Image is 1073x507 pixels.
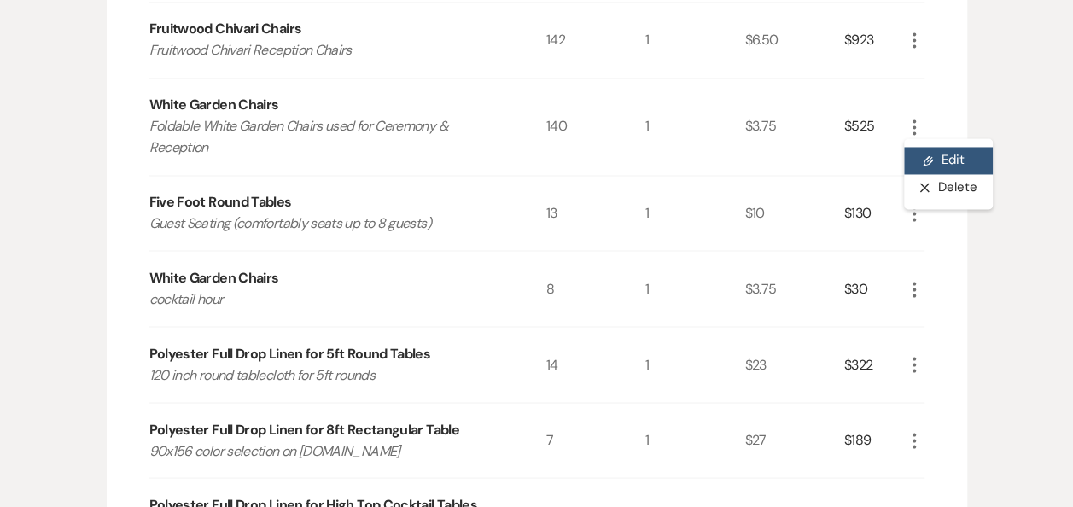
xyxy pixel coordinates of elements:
div: $923 [844,3,904,78]
div: Fruitwood Chivari Chairs [149,19,302,39]
div: 1 [645,79,744,175]
p: Foldable White Garden Chairs used for Ceremony & Reception [149,115,507,159]
div: $6.50 [744,3,843,78]
p: 120 inch round tablecloth for 5ft rounds [149,364,507,386]
div: $23 [744,327,843,402]
p: 90x156 color selection on [DOMAIN_NAME] [149,440,507,462]
div: $322 [844,327,904,402]
div: 1 [645,176,744,251]
div: White Garden Chairs [149,267,279,288]
button: Edit [904,147,993,174]
div: Five Foot Round Tables [149,192,292,213]
p: Guest Seating (comfortably seats up to 8 guests) [149,213,507,235]
div: $3.75 [744,79,843,175]
div: $189 [844,403,904,478]
div: 140 [546,79,645,175]
div: 142 [546,3,645,78]
div: $3.75 [744,251,843,326]
div: White Garden Chairs [149,95,279,115]
div: $130 [844,176,904,251]
p: cocktail hour [149,288,507,310]
div: 1 [645,403,744,478]
button: Delete [904,174,993,201]
div: 8 [546,251,645,326]
div: $27 [744,403,843,478]
div: 14 [546,327,645,402]
div: $525 [844,79,904,175]
p: Fruitwood Chivari Reception Chairs [149,39,507,61]
div: 1 [645,3,744,78]
div: $10 [744,176,843,251]
div: $30 [844,251,904,326]
div: 7 [546,403,645,478]
div: Polyester Full Drop Linen for 5ft Round Tables [149,343,431,364]
div: 1 [645,251,744,326]
div: 1 [645,327,744,402]
div: 13 [546,176,645,251]
div: Polyester Full Drop Linen for 8ft Rectangular Table [149,419,459,440]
